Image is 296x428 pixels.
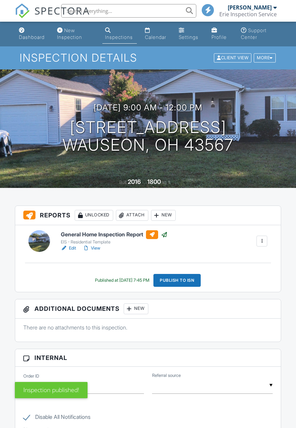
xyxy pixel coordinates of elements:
div: Erie Inspection Service [219,11,277,18]
img: The Best Home Inspection Software - Spectora [15,3,30,18]
a: Calendar [142,24,171,44]
span: sq. ft. [162,180,171,185]
div: Publish to ISN [153,274,201,287]
div: Unlocked [75,210,113,221]
div: More [254,53,276,63]
h3: Internal [15,349,281,367]
div: Published at [DATE] 7:45 PM [95,278,149,283]
div: EIS - Residential Template [61,239,168,245]
a: Support Center [238,24,280,44]
div: Dashboard [19,34,45,40]
a: Edit [61,245,76,252]
h3: Additional Documents [15,299,281,319]
div: Inspection published! [15,382,88,398]
div: [PERSON_NAME] [228,4,272,11]
div: New [151,210,176,221]
h3: [DATE] 9:00 am - 12:00 pm [94,103,202,112]
div: Support Center [241,27,267,40]
div: 1800 [147,178,161,185]
div: Profile [212,34,227,40]
p: There are no attachments to this inspection. [23,324,273,331]
div: New Inspection [57,27,82,40]
a: View [83,245,100,252]
label: Referral source [152,372,181,379]
a: Dashboard [16,24,49,44]
h6: General Home Inspection Report [61,230,168,239]
span: SPECTORA [34,3,90,18]
a: Inspections [102,24,137,44]
div: Calendar [145,34,166,40]
div: Client View [214,53,251,63]
input: Search everything... [61,4,196,18]
a: SPECTORA [15,9,90,23]
div: Settings [179,34,198,40]
div: Inspections [105,34,133,40]
h3: Reports [15,206,281,225]
a: Settings [176,24,203,44]
div: New [124,303,148,314]
div: 2016 [128,178,141,185]
a: Profile [209,24,232,44]
label: Disable All Notifications [23,414,91,422]
div: Attach [116,210,148,221]
h1: Inspection Details [20,52,276,64]
span: Built [119,180,127,185]
h1: [STREET_ADDRESS] Wauseon, OH 43567 [63,119,233,154]
a: Client View [213,55,253,60]
a: General Home Inspection Report EIS - Residential Template [61,230,168,245]
label: Order ID [23,373,39,379]
a: New Inspection [54,24,97,44]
